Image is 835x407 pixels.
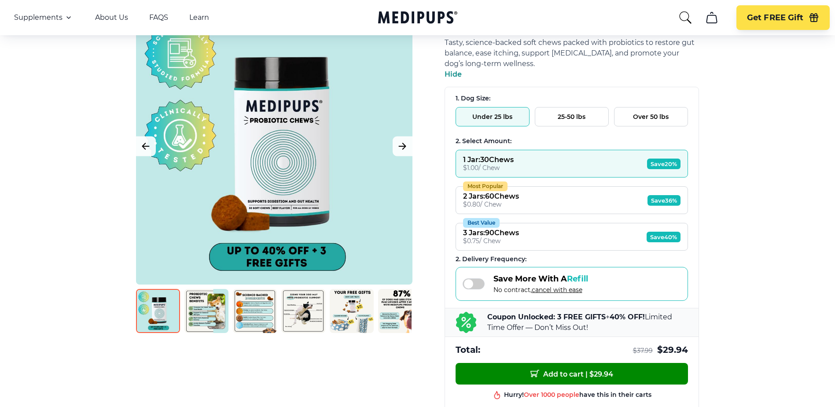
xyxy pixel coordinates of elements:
[736,5,830,30] button: Get FREE Gift
[647,195,681,206] span: Save 36%
[647,159,681,169] span: Save 20%
[567,274,588,284] span: Refill
[463,200,519,208] div: $ 0.80 / Chew
[184,289,228,333] img: Probiotic Dog Chews | Natural Dog Supplements
[445,38,695,68] span: Tasty, science-backed soft chews packed with probiotics to restore gut balance, ease itching, sup...
[456,94,688,103] div: 1. Dog Size:
[463,218,500,228] div: Best Value
[456,344,480,356] span: Total:
[378,9,457,27] a: Medipups
[504,389,651,397] div: Hurry! have this in their carts
[456,137,688,145] div: 2. Select Amount:
[530,369,613,378] span: Add to cart | $ 29.94
[14,13,63,22] span: Supplements
[487,313,606,321] b: Coupon Unlocked: 3 FREE GIFTS
[633,347,653,355] span: $ 37.99
[281,289,325,333] img: Probiotic Dog Chews | Natural Dog Supplements
[678,11,692,25] button: search
[493,274,588,284] span: Save More With A
[463,192,519,200] div: 2 Jars : 60 Chews
[647,232,681,242] span: Save 40%
[95,13,128,22] a: About Us
[614,107,688,126] button: Over 50 lbs
[456,107,530,126] button: Under 25 lbs
[330,289,374,333] img: Probiotic Dog Chews | Natural Dog Supplements
[493,286,588,294] span: No contract,
[136,137,156,156] button: Previous Image
[456,363,688,385] button: Add to cart | $29.94
[14,12,74,23] button: Supplements
[463,155,514,164] div: 1 Jar : 30 Chews
[393,137,412,156] button: Next Image
[445,70,462,78] span: Hide
[149,13,168,22] a: FAQS
[610,313,645,321] b: 40% OFF!
[456,150,688,178] button: 1 Jar:30Chews$1.00/ ChewSave20%
[463,181,508,191] div: Most Popular
[456,186,688,214] button: Most Popular2 Jars:60Chews$0.80/ ChewSave36%
[189,13,209,22] a: Learn
[233,289,277,333] img: Probiotic Dog Chews | Natural Dog Supplements
[463,229,519,237] div: 3 Jars : 90 Chews
[747,13,803,23] span: Get FREE Gift
[463,164,514,172] div: $ 1.00 / Chew
[487,312,688,333] p: + Limited Time Offer — Don’t Miss Out!
[524,389,579,397] span: Over 1000 people
[701,7,722,28] button: cart
[456,255,526,263] span: 2 . Delivery Frequency:
[463,237,519,245] div: $ 0.75 / Chew
[136,289,180,333] img: Probiotic Dog Chews | Natural Dog Supplements
[532,286,582,294] span: cancel with ease
[378,289,422,333] img: Probiotic Dog Chews | Natural Dog Supplements
[456,223,688,251] button: Best Value3 Jars:90Chews$0.75/ ChewSave40%
[535,107,609,126] button: 25-50 lbs
[657,344,688,356] span: $ 29.94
